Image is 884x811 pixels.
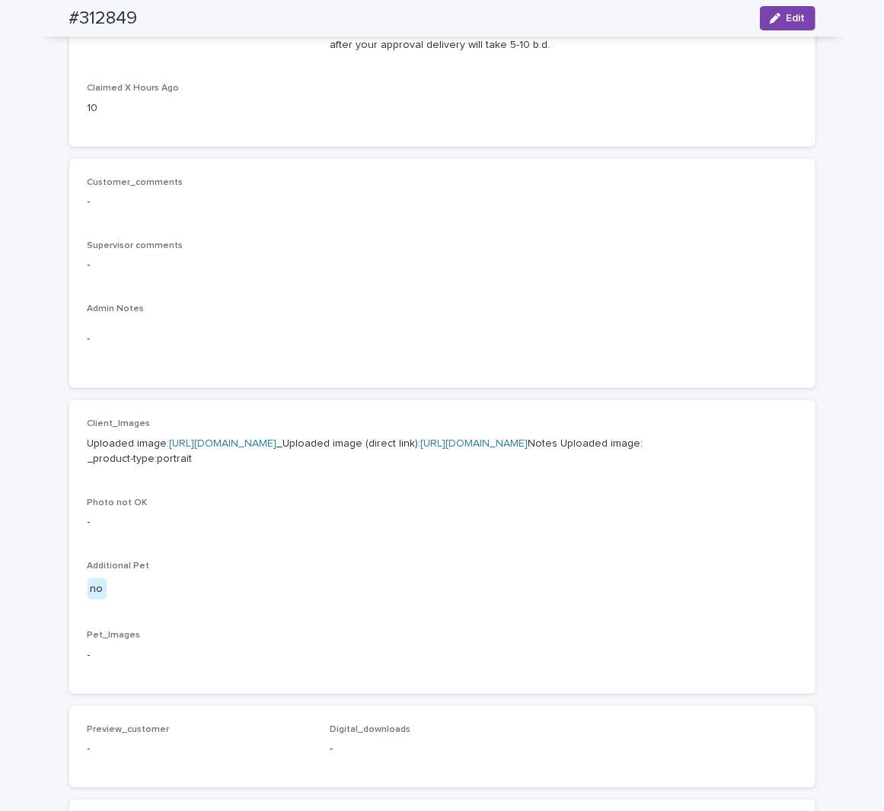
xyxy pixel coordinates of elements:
[787,13,806,24] span: Edit
[88,331,797,347] p: -
[88,647,797,663] p: -
[330,741,554,757] p: -
[88,514,797,530] p: -
[421,438,528,449] a: [URL][DOMAIN_NAME]
[330,21,554,53] p: FREE SHIPPING - preview in 1-2 business days, after your approval delivery will take 5-10 b.d.
[88,241,184,250] span: Supervisor comments
[88,178,184,187] span: Customer_comments
[88,304,145,313] span: Admin Notes
[88,100,312,116] p: 10
[88,436,797,468] p: Uploaded image: _Uploaded image (direct link): Notes Uploaded image: _product-type:portrait
[88,578,107,600] div: no
[88,84,180,93] span: Claimed X Hours Ago
[88,631,141,640] span: Pet_Images
[88,194,797,210] p: -
[760,6,815,30] button: Edit
[88,498,148,507] span: Photo not OK
[88,257,797,273] p: -
[88,419,151,428] span: Client_Images
[88,741,312,757] p: -
[330,725,410,734] span: Digital_downloads
[88,725,170,734] span: Preview_customer
[170,438,277,449] a: [URL][DOMAIN_NAME]
[69,8,138,30] h2: #312849
[88,561,150,571] span: Additional Pet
